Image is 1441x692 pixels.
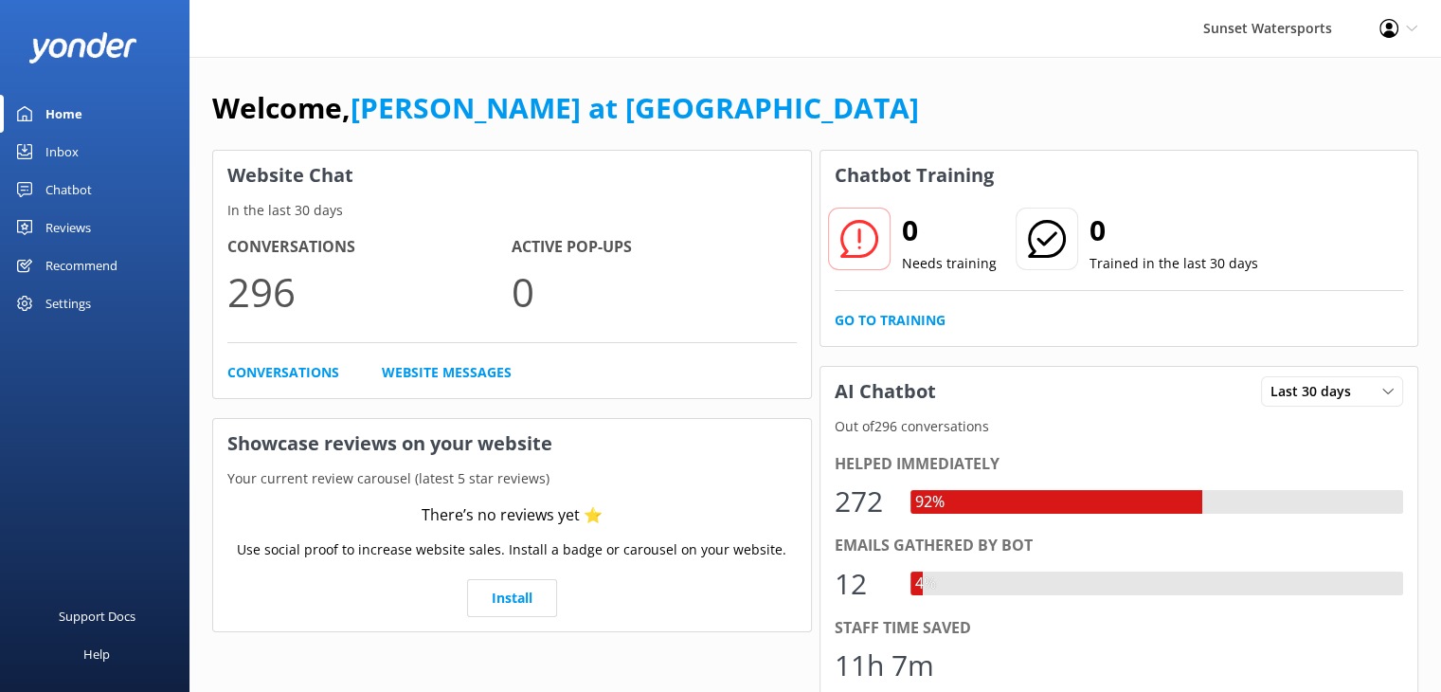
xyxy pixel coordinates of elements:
p: 0 [512,260,796,323]
a: Go to Training [835,310,946,331]
div: 4% [910,572,941,596]
div: Inbox [45,133,79,171]
div: Staff time saved [835,616,1404,641]
p: Your current review carousel (latest 5 star reviews) [213,468,811,489]
div: There’s no reviews yet ⭐ [422,503,603,528]
div: Support Docs [59,597,135,635]
div: Recommend [45,246,117,284]
h3: Chatbot Training [820,151,1008,200]
h3: Website Chat [213,151,811,200]
div: Help [83,635,110,673]
h4: Conversations [227,235,512,260]
div: 12 [835,561,892,607]
p: Out of 296 conversations [820,416,1418,437]
a: Install [467,579,557,617]
p: Trained in the last 30 days [1090,253,1258,274]
h2: 0 [902,208,997,253]
img: yonder-white-logo.png [28,32,137,64]
h4: Active Pop-ups [512,235,796,260]
h1: Welcome, [212,85,919,131]
a: Website Messages [382,362,512,383]
a: Conversations [227,362,339,383]
h3: Showcase reviews on your website [213,419,811,468]
h3: AI Chatbot [820,367,950,416]
p: In the last 30 days [213,200,811,221]
div: 272 [835,479,892,524]
p: 296 [227,260,512,323]
div: Helped immediately [835,452,1404,477]
div: 92% [910,490,949,515]
div: Chatbot [45,171,92,209]
h2: 0 [1090,208,1258,253]
div: Home [45,95,82,133]
div: Reviews [45,209,91,246]
div: Settings [45,284,91,322]
span: Last 30 days [1270,381,1362,402]
p: Needs training [902,253,997,274]
p: Use social proof to increase website sales. Install a badge or carousel on your website. [237,539,786,560]
div: 11h 7m [835,643,934,688]
div: Emails gathered by bot [835,534,1404,558]
a: [PERSON_NAME] at [GEOGRAPHIC_DATA] [351,88,919,127]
